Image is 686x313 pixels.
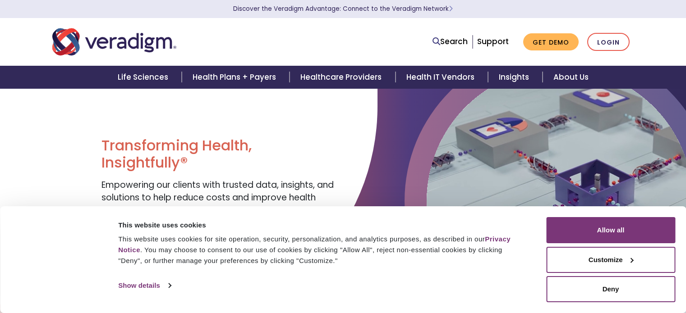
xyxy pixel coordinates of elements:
[546,276,675,302] button: Deny
[182,66,290,89] a: Health Plans + Payers
[396,66,488,89] a: Health IT Vendors
[118,220,526,231] div: This website uses cookies
[546,217,675,243] button: Allow all
[107,66,182,89] a: Life Sciences
[433,36,468,48] a: Search
[449,5,453,13] span: Learn More
[523,33,579,51] a: Get Demo
[488,66,543,89] a: Insights
[118,234,526,266] div: This website uses cookies for site operation, security, personalization, and analytics purposes, ...
[118,279,170,292] a: Show details
[546,247,675,273] button: Customize
[101,137,336,172] h1: Transforming Health, Insightfully®
[543,66,599,89] a: About Us
[233,5,453,13] a: Discover the Veradigm Advantage: Connect to the Veradigm NetworkLearn More
[101,179,334,217] span: Empowering our clients with trusted data, insights, and solutions to help reduce costs and improv...
[52,27,176,57] img: Veradigm logo
[587,33,630,51] a: Login
[290,66,395,89] a: Healthcare Providers
[477,36,509,47] a: Support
